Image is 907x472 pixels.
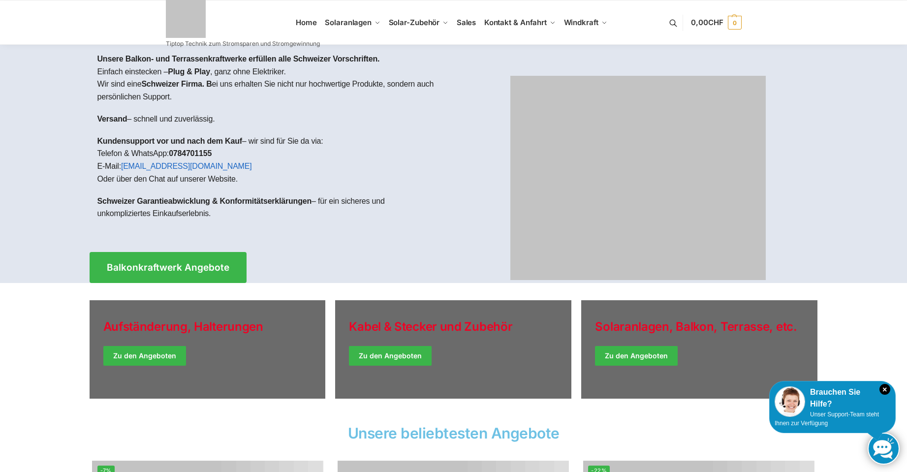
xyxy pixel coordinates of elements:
[564,18,598,27] span: Windkraft
[581,300,817,399] a: Winter Jackets
[775,386,890,410] div: Brauchen Sie Hilfe?
[107,263,229,272] span: Balkonkraftwerk Angebote
[90,252,247,283] a: Balkonkraftwerk Angebote
[166,41,320,47] p: Tiptop Technik zum Stromsparen und Stromgewinnung
[775,386,805,417] img: Customer service
[97,137,242,145] strong: Kundensupport vor und nach dem Kauf
[691,18,723,27] span: 0,00
[97,195,446,220] p: – für ein sicheres und unkompliziertes Einkaufserlebnis.
[97,113,446,126] p: – schnell und zuverlässig.
[97,78,446,103] p: Wir sind eine ei uns erhalten Sie nicht nur hochwertige Produkte, sondern auch persönlichen Support.
[560,0,611,45] a: Windkraft
[691,8,741,37] a: 0,00CHF 0
[90,300,326,399] a: Holiday Style
[97,115,127,123] strong: Versand
[775,411,879,427] span: Unser Support-Team steht Ihnen zur Verfügung
[169,149,212,157] strong: 0784701155
[389,18,440,27] span: Solar-Zubehör
[510,76,766,280] img: Home 1
[728,16,742,30] span: 0
[321,0,384,45] a: Solaranlagen
[879,384,890,395] i: Schließen
[457,18,476,27] span: Sales
[141,80,212,88] strong: Schweizer Firma. B
[452,0,480,45] a: Sales
[97,55,380,63] strong: Unsere Balkon- und Terrassenkraftwerke erfüllen alle Schweizer Vorschriften.
[480,0,560,45] a: Kontakt & Anfahrt
[484,18,547,27] span: Kontakt & Anfahrt
[168,67,210,76] strong: Plug & Play
[335,300,571,399] a: Holiday Style
[97,135,446,185] p: – wir sind für Sie da via: Telefon & WhatsApp: E-Mail: Oder über den Chat auf unserer Website.
[708,18,723,27] span: CHF
[97,197,312,205] strong: Schweizer Garantieabwicklung & Konformitätserklärungen
[325,18,372,27] span: Solaranlagen
[384,0,452,45] a: Solar-Zubehör
[121,162,252,170] a: [EMAIL_ADDRESS][DOMAIN_NAME]
[90,426,818,441] h2: Unsere beliebtesten Angebote
[90,45,454,237] div: Einfach einstecken – , ganz ohne Elektriker.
